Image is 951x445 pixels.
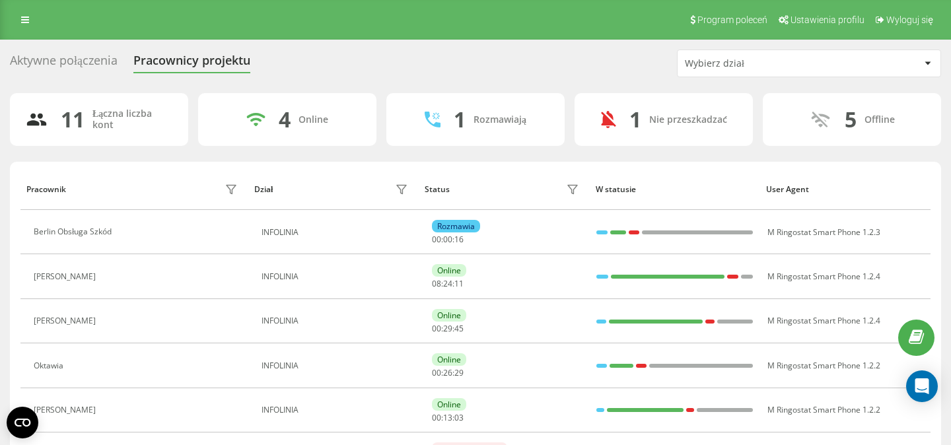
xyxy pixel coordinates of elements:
div: Łączna liczba kont [92,108,172,131]
div: INFOLINIA [262,405,411,415]
div: : : [432,324,464,333]
div: Rozmawiają [474,114,526,125]
div: Dział [254,185,273,194]
div: INFOLINIA [262,228,411,237]
span: M Ringostat Smart Phone 1.2.2 [767,360,880,371]
div: Berlin Obsługa Szkód [34,227,115,236]
div: [PERSON_NAME] [34,405,99,415]
div: INFOLINIA [262,361,411,370]
span: M Ringostat Smart Phone 1.2.2 [767,404,880,415]
span: 00 [432,234,441,245]
div: : : [432,279,464,289]
div: Rozmawia [432,220,480,232]
span: 00 [432,323,441,334]
div: [PERSON_NAME] [34,272,99,281]
div: Wybierz dział [685,58,843,69]
div: Online [432,398,466,411]
span: M Ringostat Smart Phone 1.2.4 [767,271,880,282]
div: 1 [454,107,466,132]
div: User Agent [766,185,925,194]
div: Nie przeszkadzać [649,114,727,125]
div: W statusie [596,185,754,194]
span: Ustawienia profilu [791,15,864,25]
div: Online [432,264,466,277]
div: Online [432,353,466,366]
span: 24 [443,278,452,289]
span: 29 [443,323,452,334]
div: Open Intercom Messenger [906,370,938,402]
div: [PERSON_NAME] [34,316,99,325]
div: : : [432,413,464,423]
div: 4 [279,107,291,132]
div: 11 [61,107,85,132]
div: INFOLINIA [262,272,411,281]
div: Aktywne połączenia [10,53,118,74]
span: 00 [432,412,441,423]
span: Program poleceń [697,15,767,25]
span: M Ringostat Smart Phone 1.2.3 [767,226,880,238]
div: 1 [629,107,641,132]
div: Oktawia [34,361,67,370]
div: Pracownik [26,185,66,194]
span: 03 [454,412,464,423]
span: 16 [454,234,464,245]
span: 45 [454,323,464,334]
div: Online [299,114,328,125]
span: 08 [432,278,441,289]
div: Offline [864,114,895,125]
div: : : [432,235,464,244]
span: 00 [443,234,452,245]
span: M Ringostat Smart Phone 1.2.4 [767,315,880,326]
div: Status [425,185,450,194]
div: Pracownicy projektu [133,53,250,74]
div: Online [432,309,466,322]
button: Open CMP widget [7,407,38,438]
span: Wyloguj się [886,15,933,25]
span: 00 [432,367,441,378]
span: 11 [454,278,464,289]
span: 26 [443,367,452,378]
div: : : [432,368,464,378]
div: INFOLINIA [262,316,411,325]
div: 5 [845,107,857,132]
span: 29 [454,367,464,378]
span: 13 [443,412,452,423]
